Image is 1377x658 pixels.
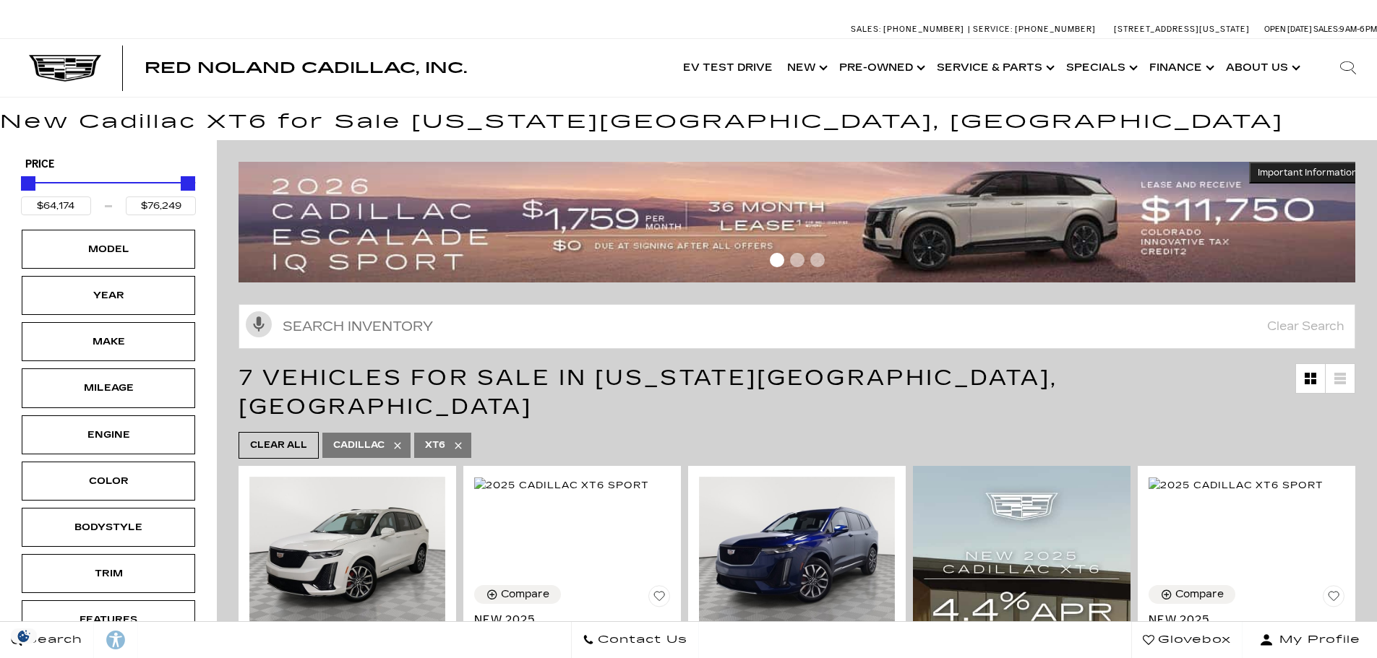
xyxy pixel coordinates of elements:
a: New [780,39,832,97]
span: 7 Vehicles for Sale in [US_STATE][GEOGRAPHIC_DATA], [GEOGRAPHIC_DATA] [239,365,1058,420]
div: BodystyleBodystyle [22,508,195,547]
div: Engine [72,427,145,443]
span: Search [22,630,82,650]
div: Compare [1175,588,1224,601]
button: Save Vehicle [1323,585,1344,612]
span: [PHONE_NUMBER] [1015,25,1096,34]
img: 2025 Cadillac XT6 Sport [1149,477,1324,493]
a: About Us [1219,39,1305,97]
button: Important Information [1249,162,1366,183]
button: Save Vehicle [648,585,670,612]
a: Pre-Owned [832,39,930,97]
a: New 2025Cadillac XT6 Sport [474,612,670,641]
section: Click to Open Cookie Consent Modal [7,628,40,644]
div: EngineEngine [22,415,195,454]
span: Service: [973,25,1013,34]
a: New 2025Cadillac XT6 Sport [1149,612,1344,641]
a: Red Noland Cadillac, Inc. [145,61,467,75]
div: Bodystyle [72,519,145,535]
a: Contact Us [571,622,699,658]
span: New 2025 [474,612,659,627]
h5: Price [25,158,192,171]
span: XT6 [425,436,445,454]
div: Minimum Price [21,176,35,191]
div: TrimTrim [22,554,195,593]
span: Sales: [851,25,881,34]
a: Glovebox [1131,622,1243,658]
a: EV Test Drive [676,39,780,97]
a: Service: [PHONE_NUMBER] [968,25,1099,33]
div: FeaturesFeatures [22,600,195,639]
img: 2509-September-FOM-Escalade-IQ-Lease9 [239,162,1366,282]
a: Sales: [PHONE_NUMBER] [851,25,968,33]
img: 2024 Cadillac XT6 Sport [699,477,895,623]
button: Compare Vehicle [1149,585,1235,604]
span: Important Information [1258,167,1357,178]
a: Service & Parts [930,39,1059,97]
span: 9 AM-6 PM [1339,25,1377,34]
div: Price [21,171,196,215]
div: Color [72,473,145,489]
div: MakeMake [22,322,195,361]
img: 2025 Cadillac XT6 Sport [249,477,445,623]
span: Go to slide 3 [810,253,825,267]
span: Contact Us [594,630,687,650]
input: Minimum [21,196,91,215]
span: Glovebox [1154,630,1231,650]
button: Open user profile menu [1243,622,1377,658]
span: Sales: [1313,25,1339,34]
span: Go to slide 1 [770,253,784,267]
div: MileageMileage [22,368,195,407]
span: [PHONE_NUMBER] [883,25,964,34]
img: Cadillac Dark Logo with Cadillac White Text [29,55,101,82]
span: New 2025 [1149,612,1334,627]
a: Specials [1059,39,1142,97]
div: Mileage [72,380,145,396]
span: Clear All [250,436,307,454]
div: Maximum Price [181,176,195,191]
button: Compare Vehicle [474,585,561,604]
div: Year [72,287,145,303]
div: ColorColor [22,462,195,501]
div: ModelModel [22,230,195,269]
img: Opt-Out Icon [7,628,40,644]
div: Trim [72,566,145,581]
svg: Click to toggle on voice search [246,311,272,337]
div: Make [72,334,145,350]
a: Finance [1142,39,1219,97]
div: Compare [501,588,549,601]
div: Model [72,241,145,257]
span: My Profile [1274,630,1360,650]
a: [STREET_ADDRESS][US_STATE] [1114,25,1250,34]
div: Features [72,612,145,628]
img: 2025 Cadillac XT6 Sport [474,477,649,493]
span: Red Noland Cadillac, Inc. [145,59,467,77]
div: YearYear [22,276,195,315]
span: Go to slide 2 [790,253,805,267]
span: Cadillac [333,436,385,454]
input: Search Inventory [239,304,1355,349]
span: Open [DATE] [1264,25,1312,34]
input: Maximum [126,196,196,215]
